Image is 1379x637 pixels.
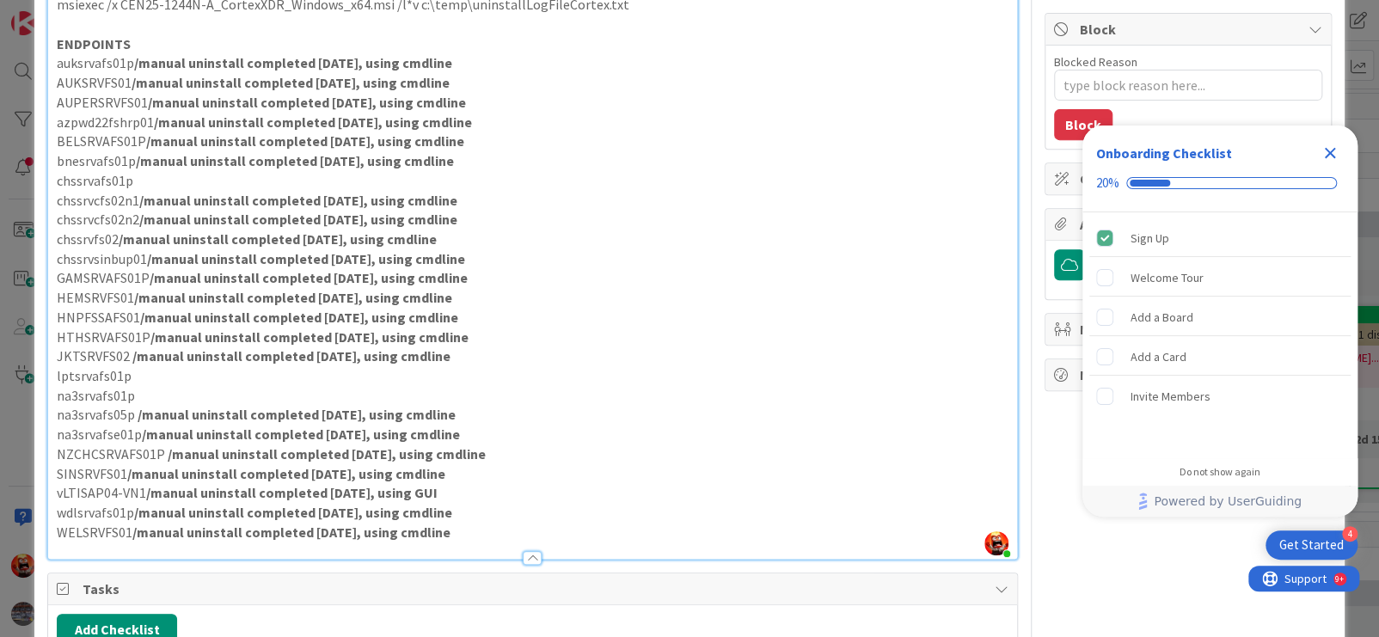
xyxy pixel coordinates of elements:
[132,74,450,91] strong: /manual uninstall completed [DATE], using cmdline
[168,445,486,462] strong: /manual uninstall completed [DATE], using cmdline
[57,171,1008,191] p: chssrvafs01p
[1096,175,1119,191] div: 20%
[1080,19,1300,40] span: Block
[154,113,472,131] strong: /manual uninstall completed [DATE], using cmdline
[1096,143,1232,163] div: Onboarding Checklist
[132,347,450,364] strong: /manual uninstall completed [DATE], using cmdline
[1131,307,1193,328] div: Add a Board
[1131,228,1169,248] div: Sign Up
[119,230,437,248] strong: /manual uninstall completed [DATE], using cmdline
[57,191,1008,211] p: chssrvcfs02n1
[146,132,464,150] strong: /manual uninstall completed [DATE], using cmdline
[1316,139,1344,167] div: Close Checklist
[83,579,986,599] span: Tasks
[139,192,457,209] strong: /manual uninstall completed [DATE], using cmdline
[146,484,438,501] strong: /manual uninstall completed [DATE], using GUI
[138,406,456,423] strong: /manual uninstall completed [DATE], using cmdline
[1080,364,1300,385] span: Metrics
[134,54,452,71] strong: /manual uninstall completed [DATE], using cmdline
[57,308,1008,328] p: HNPFSSAFS01
[1082,486,1358,517] div: Footer
[57,132,1008,151] p: BELSRVAFS01P
[1082,126,1358,517] div: Checklist Container
[142,426,460,443] strong: /manual uninstall completed [DATE], using cmdline
[57,464,1008,484] p: SINSRVFS01
[150,269,468,286] strong: /manual uninstall completed [DATE], using cmdline
[57,386,1008,406] p: na3srvafs01p
[134,289,452,306] strong: /manual uninstall completed [DATE], using cmdline
[1279,536,1344,554] div: Get Started
[57,113,1008,132] p: azpwd22fshrp01
[57,268,1008,288] p: GAMSRVAFS01P
[1089,259,1351,297] div: Welcome Tour is incomplete.
[1131,267,1204,288] div: Welcome Tour
[87,7,95,21] div: 9+
[1089,377,1351,415] div: Invite Members is incomplete.
[57,483,1008,503] p: vLTISAP04-VN1
[57,53,1008,73] p: auksrvafs01p
[1091,486,1349,517] a: Powered by UserGuiding
[1082,212,1358,454] div: Checklist items
[57,249,1008,269] p: chssrvsinbup01
[57,93,1008,113] p: AUPERSRVFS01
[57,35,131,52] strong: ENDPOINTS
[1180,465,1260,479] div: Do not show again
[148,94,466,111] strong: /manual uninstall completed [DATE], using cmdline
[1089,219,1351,257] div: Sign Up is complete.
[1342,526,1358,542] div: 4
[134,504,452,521] strong: /manual uninstall completed [DATE], using cmdline
[1089,298,1351,336] div: Add a Board is incomplete.
[36,3,78,23] span: Support
[1054,109,1112,140] button: Block
[127,465,445,482] strong: /manual uninstall completed [DATE], using cmdline
[1080,214,1300,235] span: Attachments
[57,230,1008,249] p: chssrvfs02
[139,211,457,228] strong: /manual uninstall completed [DATE], using cmdline
[1131,346,1186,367] div: Add a Card
[1131,386,1210,407] div: Invite Members
[57,366,1008,386] p: lptsrvafs01p
[150,328,469,346] strong: /manual uninstall completed [DATE], using cmdline
[140,309,458,326] strong: /manual uninstall completed [DATE], using cmdline
[57,151,1008,171] p: bnesrvafs01p
[57,210,1008,230] p: chssrvcfs02n2
[57,523,1008,542] p: WELSRVFS01
[57,405,1008,425] p: na3srvafs05p
[1266,530,1358,560] div: Open Get Started checklist, remaining modules: 4
[57,73,1008,93] p: AUKSRVFS01
[132,524,450,541] strong: /manual uninstall completed [DATE], using cmdline
[57,444,1008,464] p: NZCHCSRVAFS01P
[1089,338,1351,376] div: Add a Card is incomplete.
[1154,491,1302,511] span: Powered by UserGuiding
[1096,175,1344,191] div: Checklist progress: 20%
[57,346,1008,366] p: JKTSRVFS02
[147,250,465,267] strong: /manual uninstall completed [DATE], using cmdline
[57,425,1008,444] p: na3srvafse01p
[57,288,1008,308] p: HEMSRVFS01
[1080,168,1300,189] span: Custom Fields
[57,328,1008,347] p: HTHSRVAFS01P
[1080,319,1300,340] span: Mirrors
[136,152,454,169] strong: /manual uninstall completed [DATE], using cmdline
[1054,54,1137,70] label: Blocked Reason
[57,503,1008,523] p: wdlsrvafs01p
[984,531,1008,555] img: RgTeOc3I8ELJmhTdjS0YQeX5emZJLXRn.jpg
